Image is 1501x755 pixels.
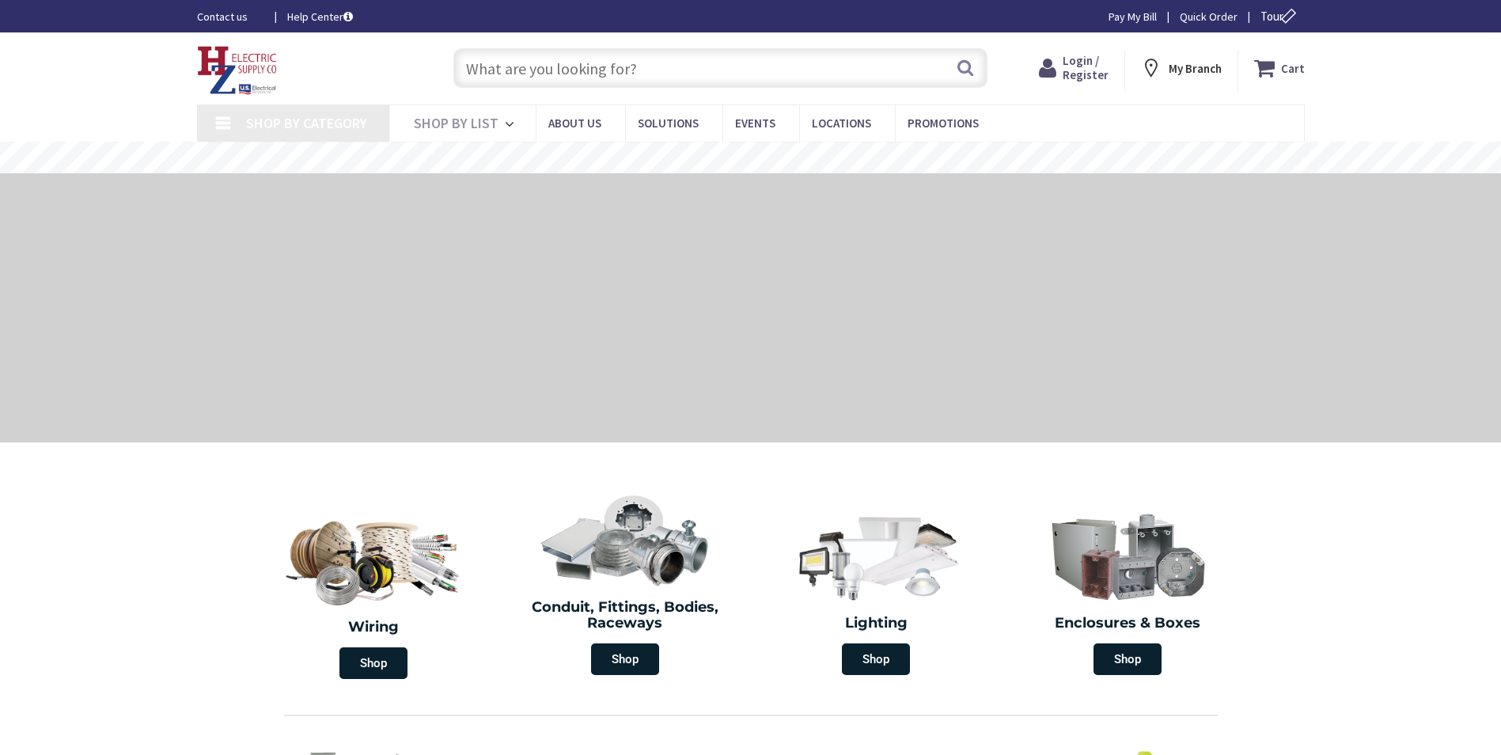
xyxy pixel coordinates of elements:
[414,114,498,132] span: Shop By List
[197,9,262,25] a: Contact us
[638,116,699,131] span: Solutions
[812,116,871,131] span: Locations
[1109,9,1157,25] a: Pay My Bill
[453,48,987,88] input: What are you looking for?
[1014,616,1241,632] h2: Enclosures & Boxes
[1260,9,1301,24] span: Tour
[197,46,278,95] img: HZ Electric Supply
[1254,54,1305,82] a: Cart
[842,643,910,675] span: Shop
[735,116,775,131] span: Events
[511,600,739,632] h2: Conduit, Fittings, Bodies, Raceways
[1140,54,1222,82] div: My Branch
[1039,54,1109,82] a: Login / Register
[503,486,747,683] a: Conduit, Fittings, Bodies, Raceways Shop
[246,114,367,132] span: Shop By Category
[1063,53,1109,82] span: Login / Register
[1094,643,1162,675] span: Shop
[755,502,999,683] a: Lighting Shop
[591,643,659,675] span: Shop
[1281,54,1305,82] strong: Cart
[339,647,407,679] span: Shop
[248,502,500,687] a: Wiring Shop
[256,620,492,635] h2: Wiring
[908,116,979,131] span: Promotions
[1180,9,1238,25] a: Quick Order
[1006,502,1249,683] a: Enclosures & Boxes Shop
[763,616,991,632] h2: Lighting
[287,9,353,25] a: Help Center
[1169,61,1222,76] strong: My Branch
[548,116,601,131] span: About Us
